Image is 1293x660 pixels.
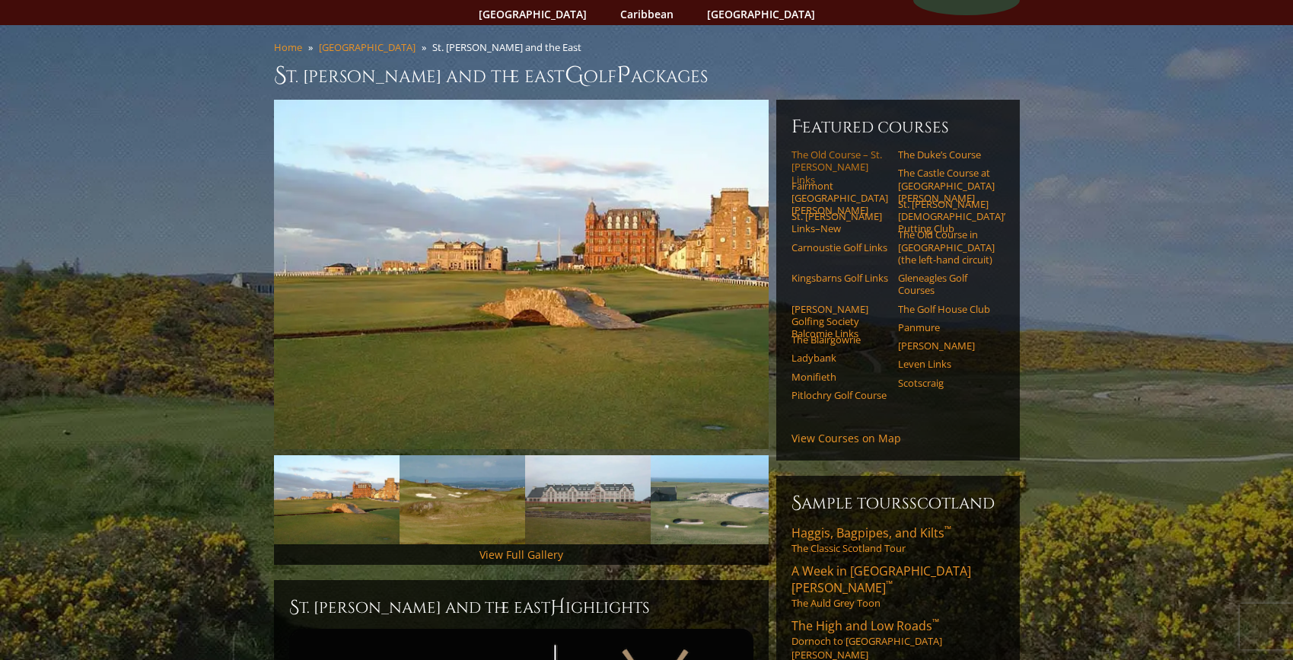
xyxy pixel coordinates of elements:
[791,617,939,634] span: The High and Low Roads
[791,563,971,596] span: A Week in [GEOGRAPHIC_DATA][PERSON_NAME]
[886,578,893,591] sup: ™
[479,547,563,562] a: View Full Gallery
[898,340,995,352] a: [PERSON_NAME]
[791,333,888,346] a: The Blairgowrie
[791,389,888,401] a: Pitlochry Golf Course
[898,198,995,235] a: St. [PERSON_NAME] [DEMOGRAPHIC_DATA]’ Putting Club
[616,60,631,91] span: P
[898,303,995,315] a: The Golf House Club
[791,491,1005,515] h6: Sample ToursScotland
[932,616,939,629] sup: ™
[898,148,995,161] a: The Duke’s Course
[791,180,888,217] a: Fairmont [GEOGRAPHIC_DATA][PERSON_NAME]
[319,40,416,54] a: [GEOGRAPHIC_DATA]
[274,40,302,54] a: Home
[791,210,888,235] a: St. [PERSON_NAME] Links–New
[471,3,594,25] a: [GEOGRAPHIC_DATA]
[791,115,1005,139] h6: Featured Courses
[791,303,888,340] a: [PERSON_NAME] Golfing Society Balcomie Links
[898,272,995,297] a: Gleneagles Golf Courses
[791,431,901,445] a: View Courses on Map
[613,3,681,25] a: Caribbean
[898,321,995,333] a: Panmure
[791,563,1005,610] a: A Week in [GEOGRAPHIC_DATA][PERSON_NAME]™The Auld Grey Toon
[791,272,888,284] a: Kingsbarns Golf Links
[791,524,951,541] span: Haggis, Bagpipes, and Kilts
[791,241,888,253] a: Carnoustie Golf Links
[898,377,995,389] a: Scotscraig
[550,595,565,620] span: H
[898,228,995,266] a: The Old Course in [GEOGRAPHIC_DATA] (the left-hand circuit)
[699,3,823,25] a: [GEOGRAPHIC_DATA]
[898,167,995,204] a: The Castle Course at [GEOGRAPHIC_DATA][PERSON_NAME]
[432,40,588,54] li: St. [PERSON_NAME] and the East
[898,358,995,370] a: Leven Links
[565,60,584,91] span: G
[944,523,951,536] sup: ™
[289,595,753,620] h2: St. [PERSON_NAME] and the East ighlights
[791,524,1005,555] a: Haggis, Bagpipes, and Kilts™The Classic Scotland Tour
[791,352,888,364] a: Ladybank
[274,60,1020,91] h1: St. [PERSON_NAME] and the East olf ackages
[791,371,888,383] a: Monifieth
[791,148,888,186] a: The Old Course – St. [PERSON_NAME] Links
